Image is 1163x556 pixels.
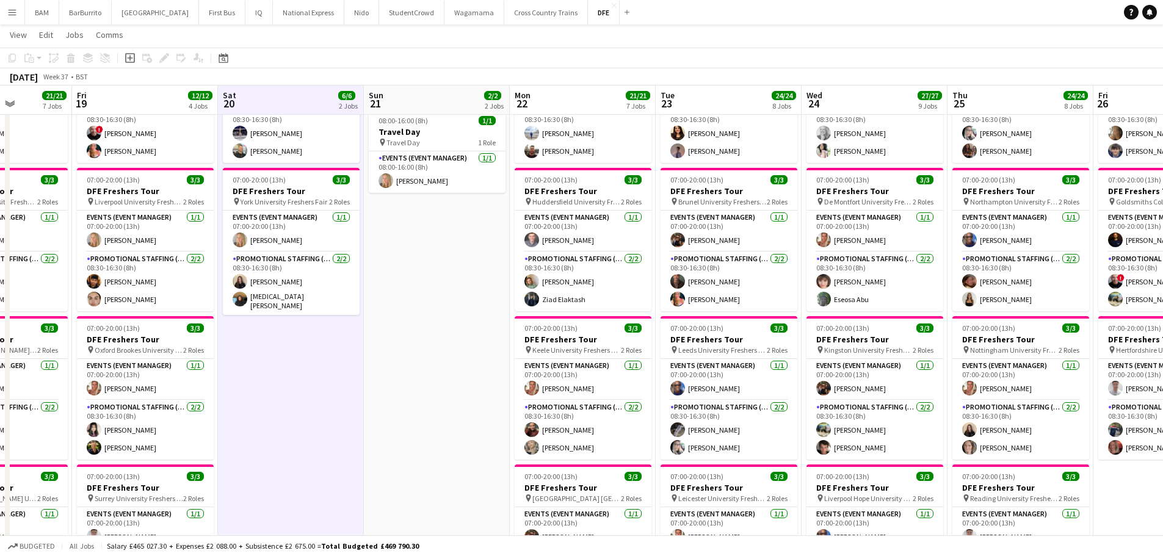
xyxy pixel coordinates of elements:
[112,1,199,24] button: [GEOGRAPHIC_DATA]
[5,27,32,43] a: View
[96,29,123,40] span: Comms
[10,71,38,83] div: [DATE]
[321,541,419,551] span: Total Budgeted £469 790.30
[67,541,96,551] span: All jobs
[59,1,112,24] button: BarBurrito
[76,72,88,81] div: BST
[60,27,89,43] a: Jobs
[39,29,53,40] span: Edit
[245,1,273,24] button: IQ
[199,1,245,24] button: First Bus
[588,1,620,24] button: DFE
[91,27,128,43] a: Comms
[65,29,84,40] span: Jobs
[10,29,27,40] span: View
[107,541,419,551] div: Salary £465 027.30 + Expenses £2 088.00 + Subsistence £2 675.00 =
[20,542,55,551] span: Budgeted
[379,1,444,24] button: StudentCrowd
[344,1,379,24] button: Nido
[504,1,588,24] button: Cross Country Trains
[25,1,59,24] button: BAM
[6,540,57,553] button: Budgeted
[444,1,504,24] button: Wagamama
[34,27,58,43] a: Edit
[40,72,71,81] span: Week 37
[273,1,344,24] button: National Express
